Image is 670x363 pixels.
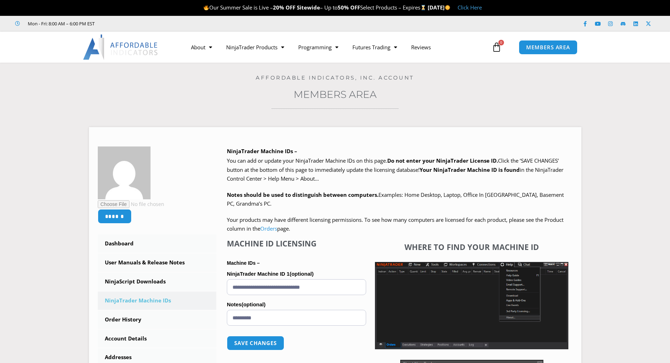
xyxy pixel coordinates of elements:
[498,40,504,45] span: 0
[227,148,297,155] b: NinjaTrader Machine IDs –
[375,262,568,349] img: Screenshot 2025-01-17 1155544 | Affordable Indicators – NinjaTrader
[227,157,387,164] span: You can add or update your NinjaTrader Machine IDs on this page.
[458,4,482,11] a: Click Here
[184,39,219,55] a: About
[227,157,563,182] span: Click the ‘SAVE CHANGES’ button at the bottom of this page to immediately update the licensing da...
[297,4,320,11] strong: Sitewide
[184,39,490,55] nav: Menu
[227,299,366,310] label: Notes
[227,269,366,279] label: NinjaTrader Machine ID 1
[273,4,295,11] strong: 20% OFF
[445,5,450,10] img: 🌞
[481,37,512,57] a: 0
[83,35,159,60] img: LogoAI | Affordable Indicators – NinjaTrader
[203,4,428,11] span: Our Summer Sale is Live – – Up to Select Products – Expires
[289,271,313,277] span: (optional)
[227,191,564,207] span: Examples: Home Desktop, Laptop, Office In [GEOGRAPHIC_DATA], Basement PC, Grandma’s PC.
[338,4,360,11] strong: 50% OFF
[98,146,151,199] img: 467a9f228cabc404d5d7539ccf559158bf6ffa4226d9a06c3f038d6bd31b1eb8
[519,40,578,55] a: MEMBERS AREA
[98,234,217,253] a: Dashboard
[404,39,438,55] a: Reviews
[227,191,378,198] strong: Notes should be used to distinguish between computers.
[526,45,570,50] span: MEMBERS AREA
[104,20,210,27] iframe: Customer reviews powered by Trustpilot
[256,74,414,81] a: Affordable Indicators, Inc. Account
[375,242,568,251] h4: Where to find your Machine ID
[98,292,217,310] a: NinjaTrader Machine IDs
[428,4,451,11] strong: [DATE]
[291,39,345,55] a: Programming
[421,5,426,10] img: ⌛
[227,336,284,350] button: Save changes
[204,5,209,10] img: 🔥
[345,39,404,55] a: Futures Trading
[26,19,95,28] span: Mon - Fri: 8:00 AM – 6:00 PM EST
[294,88,377,100] a: Members Area
[98,330,217,348] a: Account Details
[260,225,277,232] a: Orders
[227,216,563,232] span: Your products may have different licensing permissions. To see how many computers are licensed fo...
[98,254,217,272] a: User Manuals & Release Notes
[227,239,366,248] h4: Machine ID Licensing
[420,166,520,173] strong: Your NinjaTrader Machine ID is found
[98,311,217,329] a: Order History
[227,260,260,266] strong: Machine IDs –
[242,301,266,307] span: (optional)
[98,273,217,291] a: NinjaScript Downloads
[219,39,291,55] a: NinjaTrader Products
[387,157,498,164] b: Do not enter your NinjaTrader License ID.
